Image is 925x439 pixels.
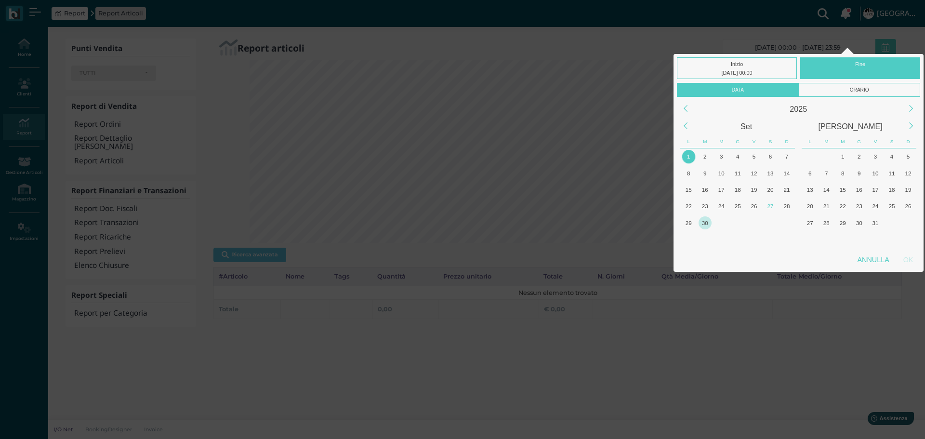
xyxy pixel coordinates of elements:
div: 5 [901,150,914,163]
div: Martedì, Settembre 30 [818,148,834,165]
div: Mercoledì, Settembre 10 [713,165,729,181]
div: Martedì, Ottobre 14 [818,182,834,198]
div: Giovedì, Ottobre 9 [851,165,867,181]
div: 12 [748,167,761,180]
div: Lunedì, Settembre 29 [680,214,697,231]
div: 13 [764,167,777,180]
div: [DATE] 00:00 [679,68,795,77]
div: Sabato, Ottobre 18 [884,182,900,198]
div: Data [677,83,798,97]
div: Giovedì, Novembre 6 [851,231,867,248]
div: Lunedì [802,135,818,148]
div: 16 [699,183,712,196]
div: Lunedì, Settembre 1 [680,148,697,165]
div: 9 [853,167,866,180]
div: Domenica, Novembre 9 [900,231,916,248]
div: Sabato, Ottobre 4 [762,214,779,231]
div: Martedì, Novembre 4 [818,231,834,248]
div: 9 [699,167,712,180]
div: Venerdì, Ottobre 31 [867,214,884,231]
div: 29 [682,216,695,229]
div: 21 [780,183,793,196]
div: Lunedì, Settembre 8 [680,165,697,181]
div: Mercoledì [834,135,851,148]
div: 27 [804,216,817,229]
div: 5 [748,150,761,163]
div: 20 [764,183,777,196]
div: Mercoledì, Ottobre 8 [834,165,851,181]
div: Martedì, Settembre 9 [697,165,713,181]
div: Martedì, Settembre 30 [697,214,713,231]
div: 17 [869,183,882,196]
div: Lunedì, Settembre 15 [680,182,697,198]
div: Previous Year [675,98,696,119]
div: Mercoledì, Settembre 3 [713,148,729,165]
div: Mercoledì, Ottobre 8 [713,231,729,248]
div: Sabato, Settembre 20 [762,182,779,198]
div: 27 [764,200,777,213]
div: Martedì, Settembre 16 [697,182,713,198]
div: Venerdì [746,135,762,148]
div: Giovedì, Ottobre 2 [729,214,746,231]
div: Venerdì, Ottobre 10 [746,231,762,248]
div: Venerdì, Ottobre 24 [867,198,884,214]
div: 20 [804,200,817,213]
div: Mercoledì, Ottobre 1 [713,214,729,231]
div: Ottobre [798,118,902,135]
div: 23 [699,200,712,213]
div: Settembre [694,118,798,135]
div: 7 [820,167,833,180]
div: Venerdì, Settembre 26 [746,198,762,214]
div: 14 [820,183,833,196]
div: Oggi, Sabato, Settembre 27 [762,198,779,214]
div: Giovedì, Settembre 18 [729,182,746,198]
div: 28 [780,200,793,213]
div: 19 [748,183,761,196]
div: 7 [780,150,793,163]
div: 1 [836,150,849,163]
div: Venerdì, Settembre 12 [746,165,762,181]
div: Martedì, Ottobre 7 [818,165,834,181]
div: 2 [699,150,712,163]
div: Lunedì, Novembre 3 [802,231,818,248]
div: 30 [853,216,866,229]
div: 11 [731,167,744,180]
div: Sabato, Settembre 6 [762,148,779,165]
div: 13 [804,183,817,196]
div: Mercoledì, Novembre 5 [834,231,851,248]
div: Lunedì, Settembre 29 [802,148,818,165]
span: Assistenza [28,8,64,15]
div: 26 [748,200,761,213]
div: 29 [836,216,849,229]
div: Venerdì, Ottobre 10 [867,165,884,181]
div: Martedì [818,135,834,148]
div: Venerdì, Settembre 19 [746,182,762,198]
div: Sabato, Settembre 13 [762,165,779,181]
div: Sabato, Ottobre 4 [884,148,900,165]
div: Domenica, Ottobre 5 [779,214,795,231]
div: Domenica [900,135,916,148]
div: Sabato, Novembre 8 [884,231,900,248]
div: Mercoledì [713,135,729,148]
div: Orario [799,83,920,97]
div: Domenica, Ottobre 26 [900,198,916,214]
div: Mercoledì, Ottobre 1 [834,148,851,165]
div: Domenica, Settembre 21 [779,182,795,198]
div: Martedì, Ottobre 7 [697,231,713,248]
div: Lunedì, Ottobre 27 [802,214,818,231]
div: OK [896,251,920,268]
div: Martedì, Ottobre 21 [818,198,834,214]
div: 10 [869,167,882,180]
div: Next Month [901,116,922,136]
div: 18 [731,183,744,196]
div: 12 [901,167,914,180]
div: Sabato, Novembre 1 [884,214,900,231]
div: 2 [853,150,866,163]
div: Sabato [762,135,779,148]
div: Inizio [677,57,797,79]
div: Venerdì, Ottobre 3 [746,214,762,231]
div: Mercoledì, Ottobre 29 [834,214,851,231]
div: 14 [780,167,793,180]
div: 15 [682,183,695,196]
div: 30 [699,216,712,229]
